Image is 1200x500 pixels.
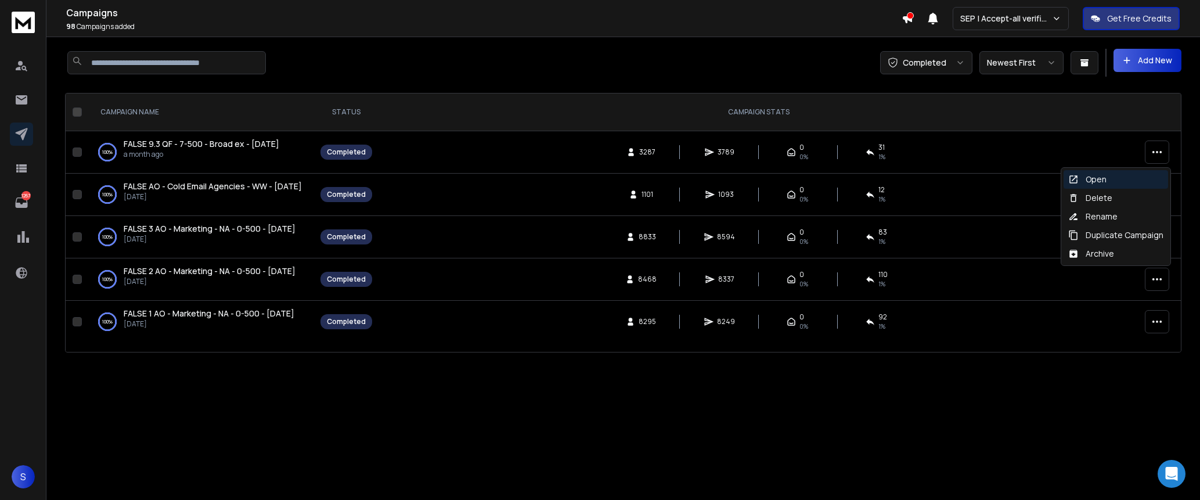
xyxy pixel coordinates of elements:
[878,143,885,152] span: 31
[718,275,734,284] span: 8337
[960,13,1052,24] p: SEP | Accept-all verifications
[1068,192,1112,204] div: Delete
[799,322,808,331] span: 0%
[124,265,296,277] a: FALSE 2 AO - Marketing - NA - 0-500 - [DATE]
[379,93,1138,131] th: CAMPAIGN STATS
[21,191,31,200] p: 1267
[878,279,885,289] span: 1 %
[102,146,113,158] p: 100 %
[124,265,296,276] span: FALSE 2 AO - Marketing - NA - 0-500 - [DATE]
[87,301,313,343] td: 100%FALSE 1 AO - Marketing - NA - 0-500 - [DATE][DATE]
[878,185,885,195] span: 12
[124,319,294,329] p: [DATE]
[87,216,313,258] td: 100%FALSE 3 AO - Marketing - NA - 0-500 - [DATE][DATE]
[12,12,35,33] img: logo
[1083,7,1180,30] button: Get Free Credits
[124,181,302,192] a: FALSE AO - Cold Email Agencies - WW - [DATE]
[313,93,379,131] th: STATUS
[799,195,808,204] span: 0%
[327,317,366,326] div: Completed
[1068,211,1118,222] div: Rename
[102,189,113,200] p: 100 %
[124,138,279,150] a: FALSE 9.3 QF - 7-500 - Broad ex - [DATE]
[327,275,366,284] div: Completed
[878,270,888,279] span: 110
[87,131,313,174] td: 100%FALSE 9.3 QF - 7-500 - Broad ex - [DATE]a month ago
[903,57,946,69] p: Completed
[878,195,885,204] span: 1 %
[878,152,885,161] span: 1 %
[878,312,887,322] span: 92
[799,143,804,152] span: 0
[799,152,808,161] span: 0%
[124,138,279,149] span: FALSE 9.3 QF - 7-500 - Broad ex - [DATE]
[124,308,294,319] a: FALSE 1 AO - Marketing - NA - 0-500 - [DATE]
[66,6,902,20] h1: Campaigns
[327,148,366,157] div: Completed
[878,228,887,237] span: 83
[1068,248,1114,260] div: Archive
[639,317,656,326] span: 8295
[799,270,804,279] span: 0
[1107,13,1172,24] p: Get Free Credits
[66,21,75,31] span: 98
[1113,49,1181,72] button: Add New
[1068,229,1163,241] div: Duplicate Campaign
[327,232,366,242] div: Completed
[639,232,656,242] span: 8833
[718,148,734,157] span: 3789
[878,322,885,331] span: 1 %
[10,191,33,214] a: 1267
[642,190,653,199] span: 1101
[639,148,655,157] span: 3287
[979,51,1064,74] button: Newest First
[1158,460,1185,488] div: Open Intercom Messenger
[102,274,113,285] p: 100 %
[102,231,113,243] p: 100 %
[124,235,296,244] p: [DATE]
[102,316,113,328] p: 100 %
[66,22,902,31] p: Campaigns added
[717,232,735,242] span: 8594
[799,228,804,237] span: 0
[124,277,296,286] p: [DATE]
[799,312,804,322] span: 0
[327,190,366,199] div: Completed
[12,465,35,488] button: S
[799,279,808,289] span: 0%
[878,237,885,246] span: 1 %
[638,275,657,284] span: 8468
[87,174,313,216] td: 100%FALSE AO - Cold Email Agencies - WW - [DATE][DATE]
[124,150,279,159] p: a month ago
[718,190,734,199] span: 1093
[87,93,313,131] th: CAMPAIGN NAME
[799,237,808,246] span: 0%
[124,192,302,202] p: [DATE]
[124,223,296,235] a: FALSE 3 AO - Marketing - NA - 0-500 - [DATE]
[717,317,735,326] span: 8249
[87,258,313,301] td: 100%FALSE 2 AO - Marketing - NA - 0-500 - [DATE][DATE]
[1068,174,1107,185] div: Open
[799,185,804,195] span: 0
